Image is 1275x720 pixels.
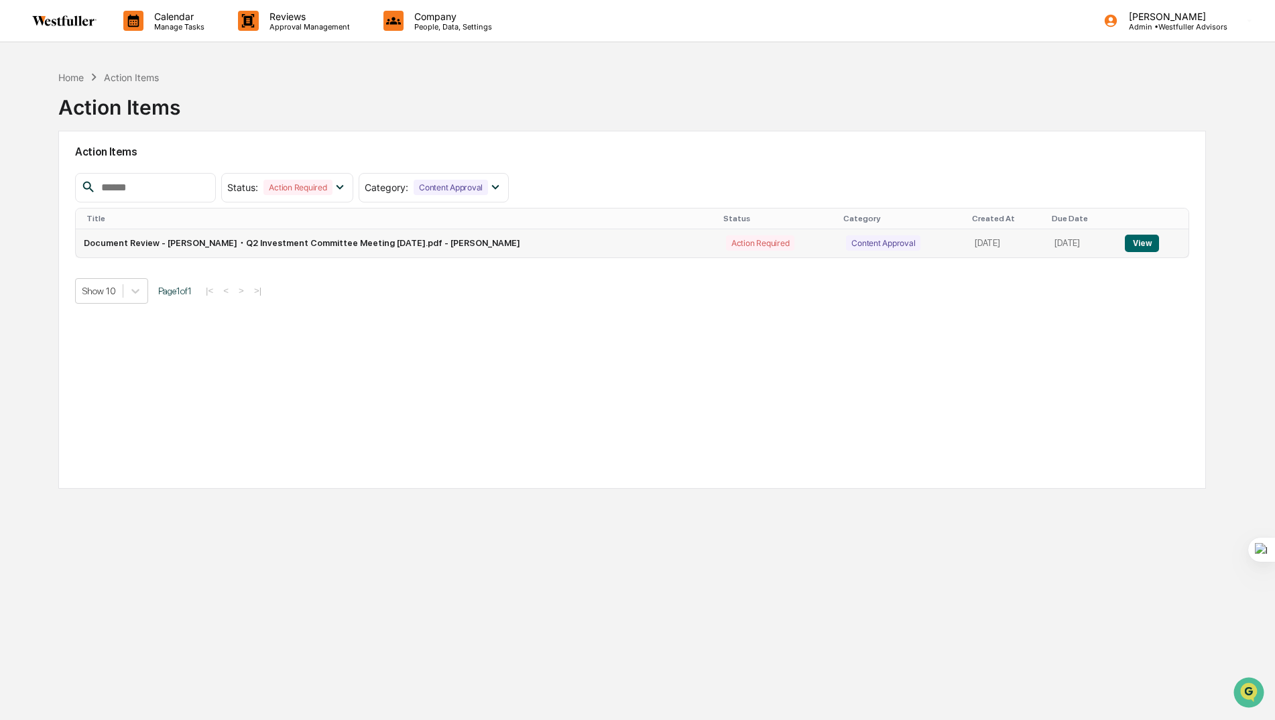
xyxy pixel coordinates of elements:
[219,285,233,296] button: <
[27,169,86,182] span: Preclearance
[27,194,84,208] span: Data Lookup
[86,214,713,223] div: Title
[723,214,833,223] div: Status
[1125,235,1159,252] button: View
[13,28,244,50] p: How can we help?
[32,15,97,26] img: logo
[843,214,961,223] div: Category
[143,11,211,22] p: Calendar
[1118,22,1227,32] p: Admin • Westfuller Advisors
[726,235,794,251] div: Action Required
[404,22,499,32] p: People, Data, Settings
[1052,214,1111,223] div: Due Date
[8,189,90,213] a: 🔎Data Lookup
[263,180,332,195] div: Action Required
[46,103,220,116] div: Start new chat
[95,227,162,237] a: Powered byPylon
[1232,676,1268,712] iframe: Open customer support
[8,164,92,188] a: 🖐️Preclearance
[58,84,180,119] div: Action Items
[13,103,38,127] img: 1746055101610-c473b297-6a78-478c-a979-82029cc54cd1
[58,72,84,83] div: Home
[75,145,1189,158] h2: Action Items
[92,164,172,188] a: 🗄️Attestations
[414,180,488,195] div: Content Approval
[13,170,24,181] div: 🖐️
[97,170,108,181] div: 🗄️
[259,11,357,22] p: Reviews
[143,22,211,32] p: Manage Tasks
[104,72,159,83] div: Action Items
[158,286,192,296] span: Page 1 of 1
[46,116,170,127] div: We're available if you need us!
[365,182,408,193] span: Category :
[1118,11,1227,22] p: [PERSON_NAME]
[227,182,258,193] span: Status :
[13,196,24,206] div: 🔎
[967,229,1046,257] td: [DATE]
[250,285,265,296] button: >|
[259,22,357,32] p: Approval Management
[1046,229,1117,257] td: [DATE]
[202,285,217,296] button: |<
[228,107,244,123] button: Start new chat
[404,11,499,22] p: Company
[846,235,920,251] div: Content Approval
[972,214,1041,223] div: Created At
[133,227,162,237] span: Pylon
[111,169,166,182] span: Attestations
[1125,238,1159,248] a: View
[235,285,248,296] button: >
[76,229,718,257] td: Document Review - [PERSON_NAME]・Q2 Investment Committee Meeting [DATE].pdf - [PERSON_NAME]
